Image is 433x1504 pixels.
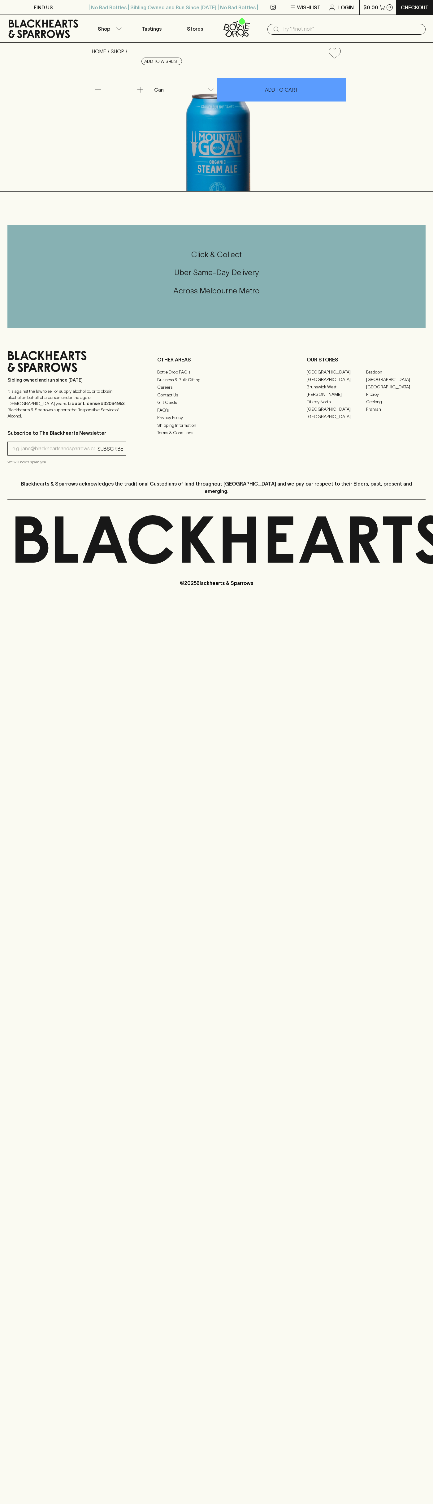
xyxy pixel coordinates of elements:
[141,58,182,65] button: Add to wishlist
[401,4,429,11] p: Checkout
[157,391,276,399] a: Contact Us
[87,63,346,191] img: 3010.png
[366,405,426,413] a: Prahran
[7,267,426,278] h5: Uber Same-Day Delivery
[157,384,276,391] a: Careers
[95,442,126,455] button: SUBSCRIBE
[307,391,366,398] a: [PERSON_NAME]
[307,356,426,363] p: OUR STORES
[366,391,426,398] a: Fitzroy
[366,398,426,405] a: Geelong
[12,444,95,454] input: e.g. jane@blackheartsandsparrows.com.au
[87,15,130,42] button: Shop
[307,383,366,391] a: Brunswick West
[7,249,426,260] h5: Click & Collect
[388,6,391,9] p: 0
[130,15,173,42] a: Tastings
[307,405,366,413] a: [GEOGRAPHIC_DATA]
[12,480,421,495] p: Blackhearts & Sparrows acknowledges the traditional Custodians of land throughout [GEOGRAPHIC_DAT...
[7,225,426,328] div: Call to action block
[111,49,124,54] a: SHOP
[7,429,126,437] p: Subscribe to The Blackhearts Newsletter
[157,399,276,406] a: Gift Cards
[34,4,53,11] p: FIND US
[157,376,276,383] a: Business & Bulk Gifting
[7,459,126,465] p: We will never spam you
[97,445,123,452] p: SUBSCRIBE
[187,25,203,32] p: Stores
[265,86,298,93] p: ADD TO CART
[173,15,217,42] a: Stores
[7,377,126,383] p: Sibling owned and run since [DATE]
[68,401,125,406] strong: Liquor License #32064953
[157,429,276,437] a: Terms & Conditions
[307,376,366,383] a: [GEOGRAPHIC_DATA]
[366,383,426,391] a: [GEOGRAPHIC_DATA]
[282,24,421,34] input: Try "Pinot noir"
[157,421,276,429] a: Shipping Information
[307,398,366,405] a: Fitzroy North
[366,376,426,383] a: [GEOGRAPHIC_DATA]
[307,413,366,420] a: [GEOGRAPHIC_DATA]
[157,414,276,421] a: Privacy Policy
[157,356,276,363] p: OTHER AREAS
[142,25,162,32] p: Tastings
[92,49,106,54] a: HOME
[307,368,366,376] a: [GEOGRAPHIC_DATA]
[157,369,276,376] a: Bottle Drop FAQ's
[7,388,126,419] p: It is against the law to sell or supply alcohol to, or to obtain alcohol on behalf of a person un...
[363,4,378,11] p: $0.00
[297,4,321,11] p: Wishlist
[7,286,426,296] h5: Across Melbourne Metro
[366,368,426,376] a: Braddon
[152,84,216,96] div: Can
[157,406,276,414] a: FAQ's
[154,86,164,93] p: Can
[338,4,354,11] p: Login
[98,25,110,32] p: Shop
[217,78,346,102] button: ADD TO CART
[326,45,343,61] button: Add to wishlist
